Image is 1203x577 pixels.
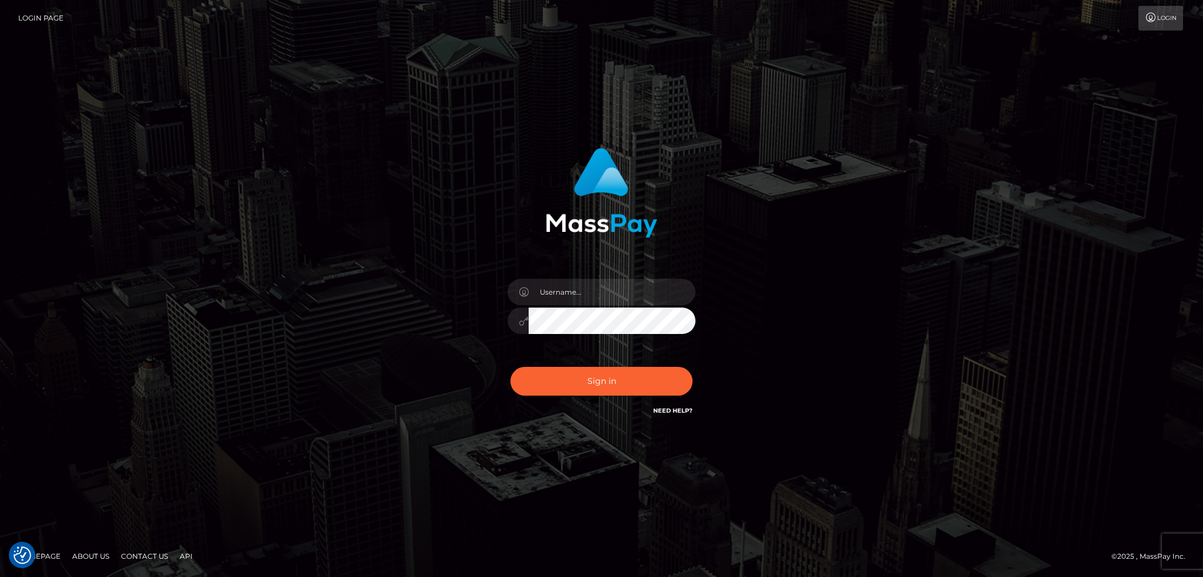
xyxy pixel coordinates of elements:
[1138,6,1183,31] a: Login
[13,547,65,565] a: Homepage
[653,407,693,414] a: Need Help?
[546,148,657,238] img: MassPay Login
[529,279,695,305] input: Username...
[510,367,693,396] button: Sign in
[18,6,63,31] a: Login Page
[68,547,114,565] a: About Us
[14,546,31,564] img: Revisit consent button
[14,546,31,564] button: Consent Preferences
[1111,550,1194,563] div: © 2025 , MassPay Inc.
[175,547,197,565] a: API
[116,547,173,565] a: Contact Us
